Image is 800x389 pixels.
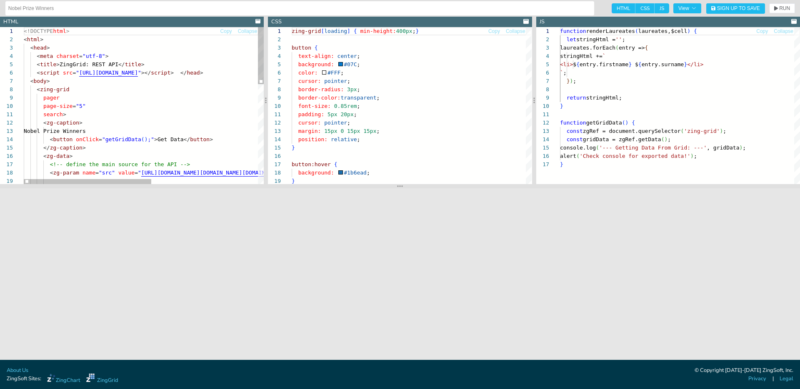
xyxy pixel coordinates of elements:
div: 15 [536,144,549,152]
button: Copy [756,27,768,35]
span: > [79,120,82,126]
span: < [37,61,40,67]
span: > [56,61,60,67]
span: < [43,120,47,126]
span: ; [367,170,370,176]
span: { [576,61,580,67]
span: { [334,161,337,167]
span: ( [615,45,619,51]
span: "5" [76,103,85,109]
span: 15px [347,128,360,134]
span: ; [412,28,416,34]
span: zg-caption [50,145,82,151]
span: > [66,28,70,34]
span: 0.85rem [334,103,357,109]
span: entry => [619,45,645,51]
span: Collapse [774,29,793,34]
div: JS [540,18,545,26]
span: = [95,170,99,176]
span: { [645,45,648,51]
span: script [151,70,170,76]
span: ) [739,145,742,151]
span: " [76,70,79,76]
div: 6 [536,69,549,77]
span: } [566,78,570,84]
span: zgRef = document.querySelector [582,128,680,134]
span: console.log [560,145,596,151]
span: { [638,61,642,67]
span: let [566,36,576,42]
span: gridData = zgRef.getData [582,136,661,142]
span: text-align: [298,53,334,59]
span: > [47,45,50,51]
span: Collapse [238,29,257,34]
div: 11 [536,110,549,119]
div: 1 [268,27,281,35]
div: 10 [268,102,281,110]
span: loading [325,28,347,34]
span: ; [377,95,380,101]
span: button [53,136,72,142]
span: ( [661,136,664,142]
div: 18 [268,169,281,177]
span: zg-param [53,170,79,176]
button: View [673,3,701,13]
div: © Copyright [DATE]-[DATE] ZingSoft, Inc. [695,367,793,375]
div: 7 [268,77,281,85]
span: #07C [344,61,357,67]
span: min-height: [360,28,396,34]
span: > [200,70,203,76]
span: stringHtml; [586,95,622,101]
span: body [33,78,46,84]
span: background: [298,61,334,67]
span: </ [184,136,190,142]
div: 4 [268,52,281,60]
span: laureates,$cell [638,28,687,34]
a: Privacy [748,375,766,383]
span: html [27,36,40,42]
span: ` [560,70,563,76]
span: ( [596,145,599,151]
a: Legal [780,375,793,383]
span: </ [43,145,50,151]
span: value [118,170,135,176]
span: Copy [220,29,232,34]
span: pager [43,95,60,101]
span: zg-data [47,153,70,159]
a: ZingGrid [86,374,118,384]
span: > [47,78,50,84]
span: meta [40,53,53,59]
span: [DOMAIN_NAME][URL] [242,170,301,176]
span: pointer [325,120,347,126]
span: 5px [327,111,337,117]
span: < [37,70,40,76]
span: getGridData [586,120,622,126]
span: laureates.forEach [560,45,615,51]
span: button [292,45,311,51]
div: 9 [268,94,281,102]
div: 17 [268,160,281,169]
span: JS [655,3,669,13]
span: < [43,153,47,159]
span: ( [576,153,580,159]
span: ] [347,28,350,34]
span: src [63,70,72,76]
span: 0 [341,128,344,134]
span: > [82,145,86,151]
span: 20px [341,111,354,117]
span: "getGridData [102,136,141,142]
span: < [30,78,34,84]
span: font-size: [298,103,331,109]
span: Collapse [506,29,525,34]
span: ; [347,120,350,126]
span: ; [357,61,360,67]
span: Nobel Prize Winners [24,128,86,134]
span: const [566,128,582,134]
span: </li> [687,61,703,67]
span: View [678,6,696,11]
div: 15 [268,144,281,152]
div: 5 [268,60,281,69]
span: } [628,61,632,67]
span: ; [667,136,671,142]
span: </ [118,61,125,67]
